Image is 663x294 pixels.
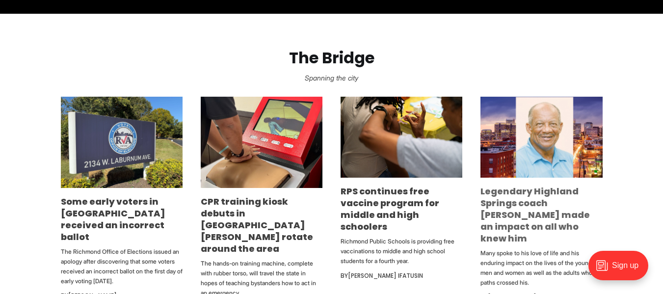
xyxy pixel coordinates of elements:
[480,248,602,288] p: Many spoke to his love of life and his enduring impact on the lives of the young men and women as...
[580,246,663,294] iframe: portal-trigger
[201,97,322,188] img: CPR training kiosk debuts in Church Hill, will rotate around the area
[341,185,439,233] a: RPS continues free vaccine program for middle and high schoolers
[341,237,462,266] p: Richmond Public Schools is providing free vaccinations to middle and high school students for a f...
[348,271,423,280] a: [PERSON_NAME] Ifatusin
[61,97,183,188] img: Some early voters in Richmond received an incorrect ballot
[201,195,313,255] a: CPR training kiosk debuts in [GEOGRAPHIC_DATA][PERSON_NAME] rotate around the area
[341,270,462,282] div: By
[480,185,590,244] a: Legendary Highland Springs coach [PERSON_NAME] made an impact on all who knew him
[16,49,647,67] h2: The Bridge
[61,195,165,243] a: Some early voters in [GEOGRAPHIC_DATA] received an incorrect ballot
[480,97,602,178] img: Legendary Highland Springs coach George Lancaster made an impact on all who knew him
[61,247,183,286] p: The Richmond Office of Elections issued an apology after discovering that some voters received an...
[16,71,647,85] p: Spanning the city
[341,97,462,178] img: RPS continues free vaccine program for middle and high schoolers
